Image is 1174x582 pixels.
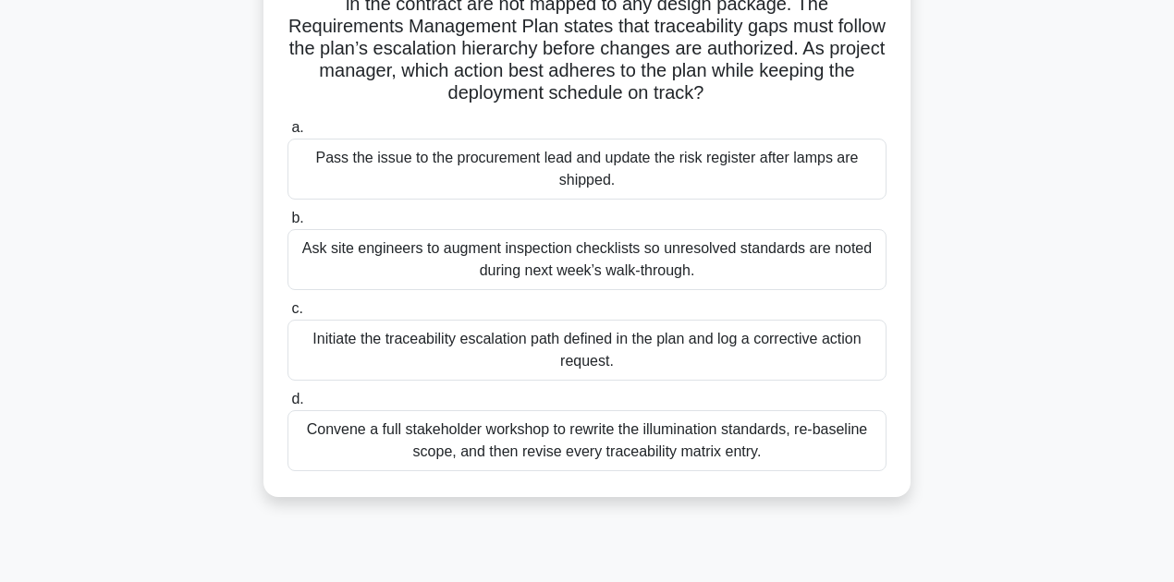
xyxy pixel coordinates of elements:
[287,229,887,290] div: Ask site engineers to augment inspection checklists so unresolved standards are noted during next...
[287,320,887,381] div: Initiate the traceability escalation path defined in the plan and log a corrective action request.
[291,210,303,225] span: b.
[291,391,303,406] span: d.
[287,139,887,200] div: Pass the issue to the procurement lead and update the risk register after lamps are shipped.
[291,300,302,316] span: c.
[291,119,303,135] span: a.
[287,410,887,471] div: Convene a full stakeholder workshop to rewrite the illumination standards, re-baseline scope, and...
